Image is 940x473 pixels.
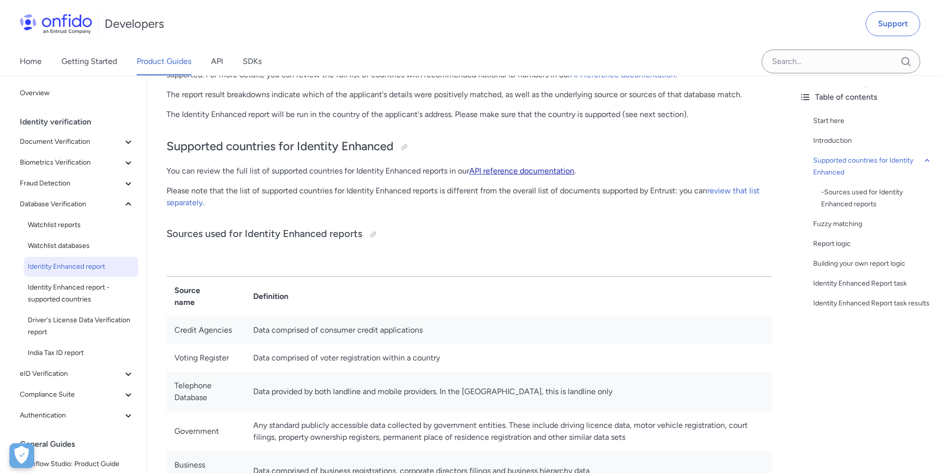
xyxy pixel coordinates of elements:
[821,186,932,210] div: - Sources used for Identity Enhanced reports
[16,83,138,103] a: Overview
[166,186,760,207] a: review that list separately
[20,14,92,34] img: Onfido Logo
[813,115,932,127] a: Start here
[20,368,122,380] span: eID Verification
[24,257,138,277] a: Identity Enhanced report
[813,297,932,309] a: Identity Enhanced Report task results
[9,443,34,468] button: Open Preferences
[137,48,191,75] a: Product Guides
[24,236,138,256] a: Watchlist databases
[253,292,288,301] strong: Definition
[28,282,134,305] span: Identity Enhanced report - supported countries
[166,89,772,101] p: The report result breakdowns indicate which of the applicant's details were positively matched, a...
[20,458,134,470] span: Workflow Studio: Product Guide
[28,314,134,338] span: Driver's License Data Verification report
[166,109,772,120] p: The Identity Enhanced report will be run in the country of the applicant's address. Please make s...
[28,240,134,252] span: Watchlist databases
[16,385,138,405] button: Compliance Suite
[245,372,772,412] td: Data provided by both landline and mobile providers. In the [GEOGRAPHIC_DATA], this is landline only
[16,406,138,425] button: Authentication
[20,177,122,189] span: Fraud Detection
[866,11,920,36] a: Support
[28,261,134,273] span: Identity Enhanced report
[28,347,134,359] span: India Tax ID report
[28,219,134,231] span: Watchlist reports
[16,174,138,193] button: Fraud Detection
[821,186,932,210] a: -Sources used for Identity Enhanced reports
[166,316,245,344] td: Credit Agencies
[24,215,138,235] a: Watchlist reports
[166,372,245,412] td: Telephone Database
[570,70,675,79] a: API reference documentation
[20,198,122,210] span: Database Verification
[166,165,772,177] p: You can review the full list of supported countries for Identity Enhanced reports in our .
[813,135,932,147] a: Introduction
[16,132,138,152] button: Document Verification
[174,286,200,307] strong: Source name
[20,389,122,401] span: Compliance Suite
[166,138,772,155] h2: Supported countries for Identity Enhanced
[245,344,772,372] td: Data comprised of voter registration within a country
[166,185,772,209] p: Please note that the list of supported countries for Identity Enhanced reports is different from ...
[799,91,932,103] div: Table of contents
[16,153,138,173] button: Biometrics Verification
[20,112,142,132] div: Identity verification
[813,218,932,230] a: Fuzzy matching
[166,227,772,242] h3: Sources used for Identity Enhanced reports
[813,238,932,250] a: Report logic
[762,50,920,73] input: Onfido search input field
[16,364,138,384] button: eID Verification
[20,136,122,148] span: Document Verification
[61,48,117,75] a: Getting Started
[243,48,262,75] a: SDKs
[245,316,772,344] td: Data comprised of consumer credit applications
[211,48,223,75] a: API
[20,434,142,454] div: General Guides
[9,443,34,468] div: Cookie Preferences
[20,87,134,99] span: Overview
[469,166,574,176] a: API reference documentation
[813,155,932,178] a: Supported countries for Identity Enhanced
[20,157,122,169] span: Biometrics Verification
[166,344,245,372] td: Voting Register
[16,194,138,214] button: Database Verification
[166,412,245,451] td: Government
[24,343,138,363] a: India Tax ID report
[20,48,42,75] a: Home
[245,412,772,451] td: Any standard publicly accessible data collected by government entities. These include driving lic...
[813,258,932,270] a: Building your own report logic
[24,310,138,342] a: Driver's License Data Verification report
[24,278,138,309] a: Identity Enhanced report - supported countries
[813,278,932,290] a: Identity Enhanced Report task
[20,410,122,421] span: Authentication
[105,16,164,32] h1: Developers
